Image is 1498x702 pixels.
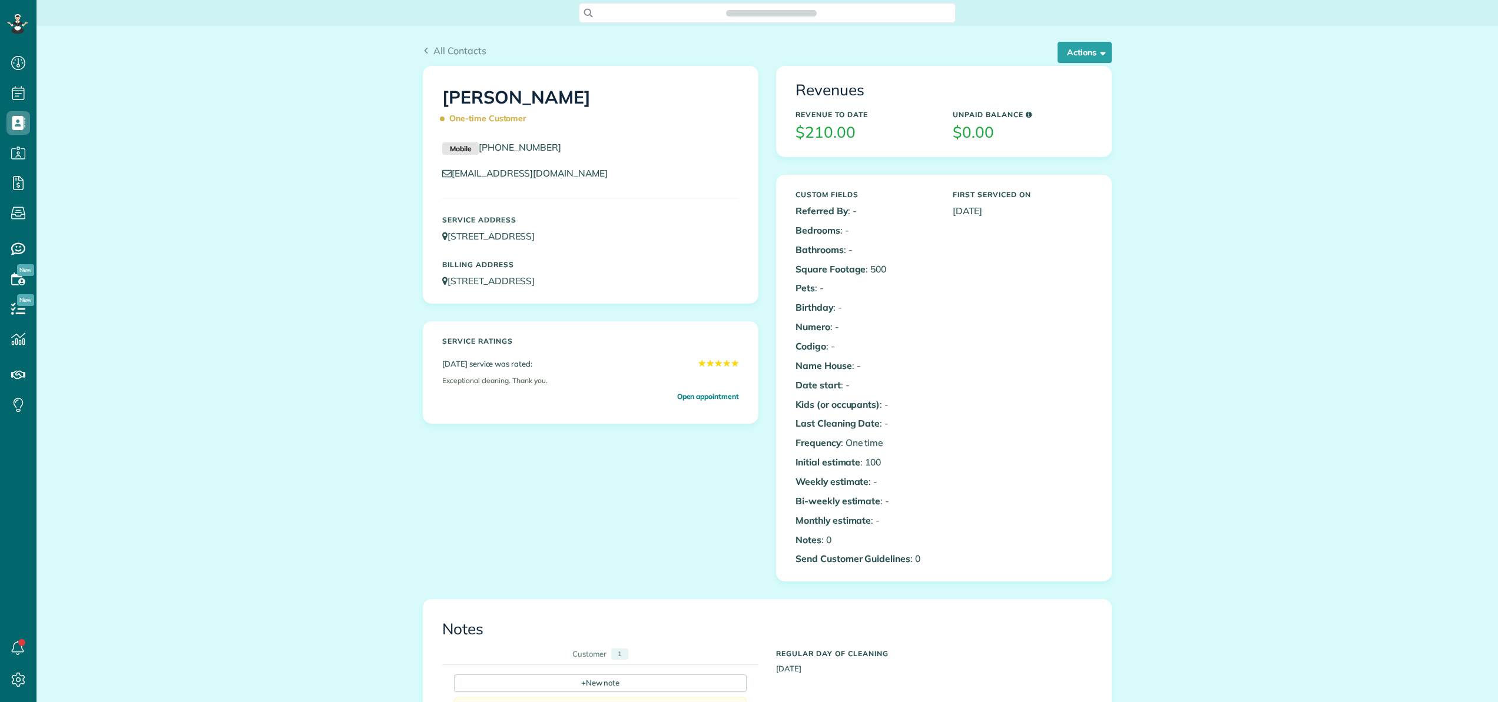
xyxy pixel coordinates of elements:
[442,167,619,179] a: [EMAIL_ADDRESS][DOMAIN_NAME]
[442,357,739,370] div: [DATE] service was rated:
[796,244,844,255] b: Bathrooms
[796,340,935,353] p: : -
[796,205,848,217] b: Referred By
[796,224,840,236] b: Bedrooms
[442,371,739,391] div: Exceptional cleaning. Thank you.
[796,111,935,118] h5: Revenue to Date
[796,417,880,429] b: Last Cleaning Date
[433,45,486,56] span: All Contacts
[442,142,479,155] small: Mobile
[17,294,34,306] span: New
[611,648,628,660] div: 1
[796,204,935,218] p: : -
[953,204,1092,218] p: [DATE]
[796,514,871,526] b: Monthly estimate
[776,650,1092,657] h5: Regular day of cleaning
[723,357,731,370] span: ★
[796,82,1092,99] h3: Revenues
[953,111,1092,118] h5: Unpaid Balance
[796,359,935,372] p: : -
[731,357,739,370] span: ★
[442,337,739,345] h5: Service ratings
[796,455,935,469] p: : 100
[796,263,866,275] b: Square Footage
[442,216,739,224] h5: Service Address
[796,379,841,391] b: Date start
[796,552,935,565] p: : 0
[442,141,561,153] a: Mobile[PHONE_NUMBER]
[796,494,935,508] p: : -
[796,243,935,257] p: : -
[796,360,852,371] b: Name House
[796,417,935,430] p: : -
[767,644,1101,674] div: [DATE]
[796,436,935,450] p: : One time
[796,495,880,507] b: Bi-weekly estimate
[423,44,486,58] a: All Contacts
[953,124,1092,141] h3: $0.00
[796,534,821,545] b: Notes
[796,437,841,448] b: Frequency
[796,262,935,276] p: : 500
[796,124,935,141] h3: $210.00
[677,391,739,402] a: Open appointment
[796,398,935,411] p: : -
[796,340,826,352] b: Codigo
[454,674,747,692] div: New note
[1058,42,1112,63] button: Actions
[953,191,1092,198] h5: First Serviced On
[796,475,869,487] b: Weekly estimate
[706,357,714,370] span: ★
[796,301,833,313] b: Birthday
[714,357,723,370] span: ★
[442,88,739,129] h1: [PERSON_NAME]
[796,398,880,410] b: Kids (or occupants)
[442,108,532,129] span: One-time Customer
[442,275,546,287] a: [STREET_ADDRESS]
[796,533,935,547] p: : 0
[738,7,804,19] span: Search ZenMaid…
[17,264,34,276] span: New
[442,261,739,268] h5: Billing Address
[442,230,546,242] a: [STREET_ADDRESS]
[442,621,1092,638] h3: Notes
[796,321,830,332] b: Numero
[796,320,935,334] p: : -
[796,191,935,198] h5: Custom Fields
[796,553,910,564] b: Send Customer Guidelines
[796,224,935,237] p: : -
[698,357,706,370] span: ★
[796,281,935,295] p: : -
[581,677,586,688] span: +
[796,282,815,294] b: Pets
[796,378,935,392] p: : -
[572,648,607,660] div: Customer
[796,475,935,488] p: : -
[796,514,935,527] p: : -
[796,301,935,314] p: : -
[796,456,860,468] b: Initial estimate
